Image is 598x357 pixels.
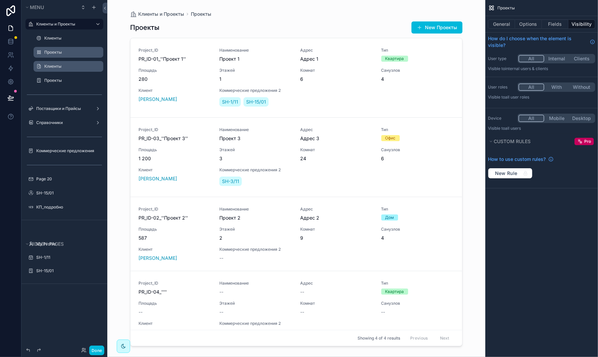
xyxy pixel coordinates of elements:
[519,55,544,62] button: All
[488,137,572,146] button: Custom rules
[488,84,515,90] label: User roles
[505,95,529,100] span: All user roles
[488,35,587,49] span: How do I choose when the element is visible?
[36,120,90,125] label: Справочники
[44,64,99,69] label: Клиенты
[515,19,542,29] button: Options
[36,21,90,27] label: Клиенты и Проекты
[36,241,99,247] label: My Profile
[584,139,591,144] span: Pro
[544,83,569,91] button: With
[24,3,76,12] button: Menu
[568,19,595,29] button: Visibility
[488,156,554,163] a: How to use custom rules?
[488,95,595,100] p: Visible to
[488,116,515,121] label: Device
[44,50,99,55] label: Проекты
[505,66,548,71] span: Internal users & clients
[488,168,533,179] button: New Rule
[36,176,99,182] label: Page 20
[36,106,90,111] label: Поставщики и Прайсы
[494,138,531,144] span: Custom rules
[542,19,569,29] button: Fields
[89,346,104,355] button: Done
[492,170,520,176] span: New Rule
[36,204,99,210] label: КП_подробно
[488,35,595,49] a: How do I choose when the element is visible?
[569,115,594,122] button: Desktop
[488,66,595,71] p: Visible to
[544,55,569,62] button: Internal
[358,336,400,341] span: Showing 4 of 4 results
[36,255,99,260] label: SH-1/11
[519,115,544,122] button: All
[488,19,515,29] button: General
[36,268,99,274] label: SH-15/01
[505,126,521,131] span: all users
[519,83,544,91] button: All
[30,4,44,10] span: Menu
[569,55,594,62] button: Clients
[44,36,99,41] label: Клиенты
[44,78,99,83] label: Проекты
[488,156,546,163] span: How to use custom rules?
[36,190,99,196] label: SH-15/01
[497,5,515,11] span: Проекты
[544,115,569,122] button: Mobile
[488,126,595,131] p: Visible to
[569,83,594,91] button: Without
[36,148,99,154] label: Коммерческие предложения
[24,239,101,249] button: Hidden pages
[488,56,515,61] label: User type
